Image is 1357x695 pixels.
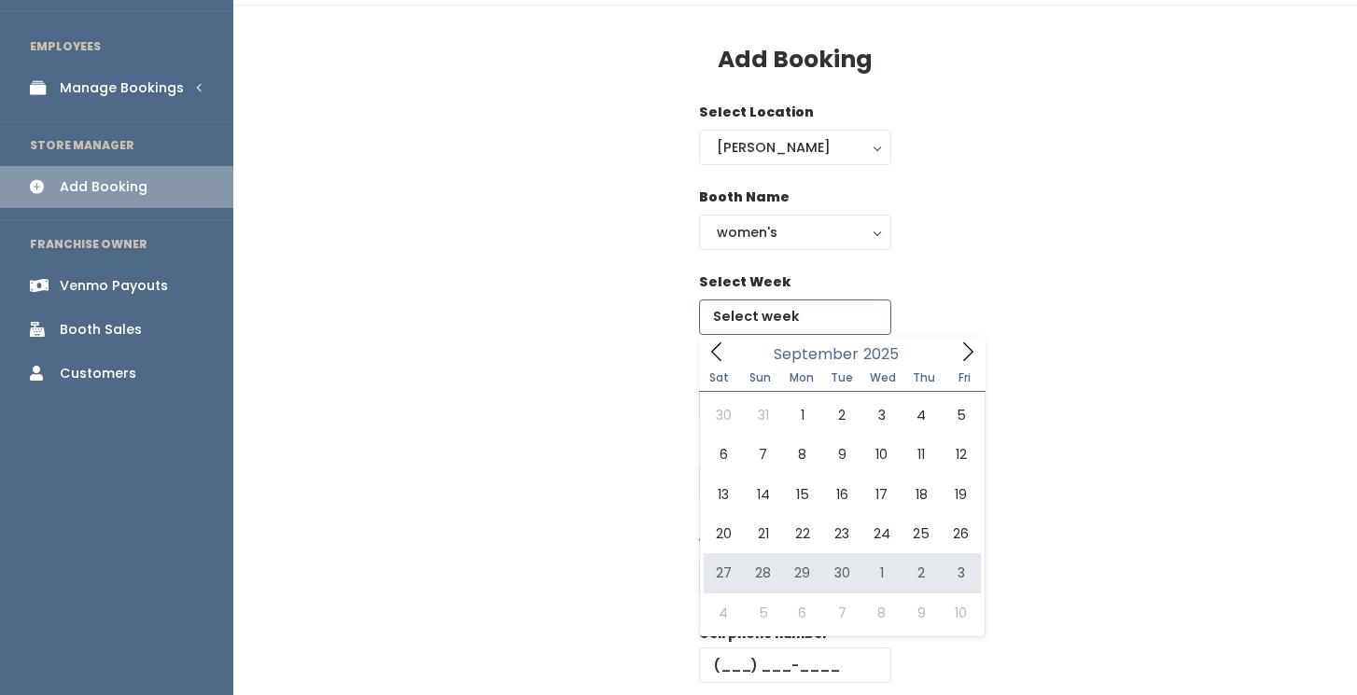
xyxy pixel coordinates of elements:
input: Select week [699,299,891,335]
div: Manage Bookings [60,78,184,98]
input: Year [859,342,915,366]
span: September 30, 2025 [822,553,861,592]
span: Fri [944,372,986,383]
span: September 18, 2025 [902,475,941,514]
span: September 10, 2025 [862,435,902,474]
span: September 11, 2025 [902,435,941,474]
span: September 8, 2025 [783,435,822,474]
span: September 14, 2025 [743,475,782,514]
span: September 2, 2025 [822,396,861,435]
button: [PERSON_NAME] [699,130,891,165]
span: September 13, 2025 [704,475,743,514]
span: Tue [821,372,862,383]
span: October 3, 2025 [941,553,980,592]
span: September 16, 2025 [822,475,861,514]
span: September 3, 2025 [862,396,902,435]
label: Booth Name [699,188,790,207]
span: September 19, 2025 [941,475,980,514]
label: Select Week [699,272,790,292]
span: August 31, 2025 [743,396,782,435]
input: (___) ___-____ [699,647,891,683]
span: Thu [903,372,944,383]
span: September 27, 2025 [704,553,743,592]
span: October 5, 2025 [743,593,782,632]
span: October 6, 2025 [783,593,822,632]
span: September 25, 2025 [902,514,941,553]
span: Mon [781,372,822,383]
div: Venmo Payouts [60,276,168,296]
span: Sun [740,372,781,383]
label: Select Location [699,103,814,122]
h3: Add Booking [718,47,873,73]
div: women's [717,222,874,243]
span: September 23, 2025 [822,514,861,553]
span: October 4, 2025 [704,593,743,632]
button: women's [699,215,891,250]
div: [PERSON_NAME] [717,137,874,158]
span: September 7, 2025 [743,435,782,474]
span: September 9, 2025 [822,435,861,474]
span: October 1, 2025 [862,553,902,592]
span: October 7, 2025 [822,593,861,632]
div: Customers [60,364,136,383]
span: October 2, 2025 [902,553,941,592]
span: Sat [699,372,740,383]
span: August 30, 2025 [704,396,743,435]
span: September 28, 2025 [743,553,782,592]
div: Add Booking [60,177,147,197]
div: Booth Sales [60,320,142,340]
span: October 9, 2025 [902,593,941,632]
span: September 6, 2025 [704,435,743,474]
span: September 24, 2025 [862,514,902,553]
span: September 26, 2025 [941,514,980,553]
span: September 29, 2025 [783,553,822,592]
span: September 21, 2025 [743,514,782,553]
span: October 10, 2025 [941,593,980,632]
span: September 15, 2025 [783,475,822,514]
span: October 8, 2025 [862,593,902,632]
span: September [774,347,859,362]
span: September 20, 2025 [704,514,743,553]
span: September 4, 2025 [902,396,941,435]
span: September 5, 2025 [941,396,980,435]
span: September 12, 2025 [941,435,980,474]
span: Wed [862,372,903,383]
span: September 1, 2025 [783,396,822,435]
span: September 22, 2025 [783,514,822,553]
span: September 17, 2025 [862,475,902,514]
